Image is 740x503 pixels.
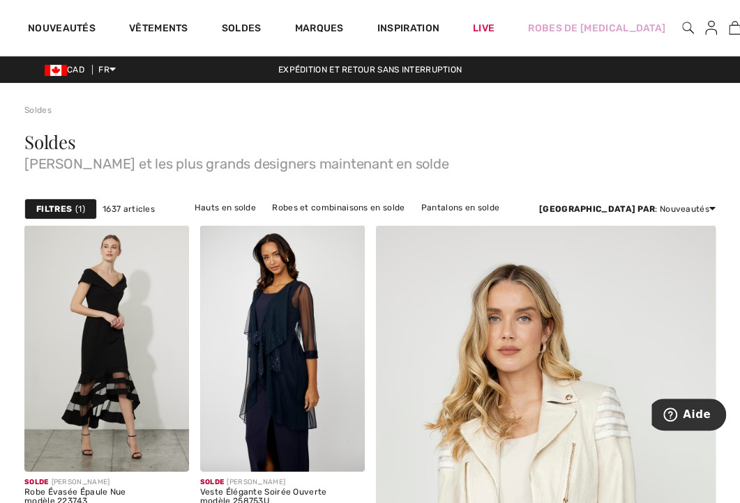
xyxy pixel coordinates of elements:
[103,203,155,215] span: 1637 articles
[183,217,308,235] a: Pulls et cardigans en solde
[129,22,188,37] a: Vêtements
[435,217,511,235] a: Jupes en solde
[45,65,90,75] span: CAD
[188,199,263,217] a: Hauts en solde
[200,478,225,486] span: Solde
[28,22,96,37] a: Nouveautés
[310,217,432,235] a: Vestes et blazers en solde
[651,398,726,433] iframe: Ouvre un widget dans lequel vous pouvez trouver plus d’informations
[682,20,694,36] img: recherche
[528,21,665,36] a: Robes de [MEDICAL_DATA]
[222,22,262,37] a: Soldes
[24,105,52,115] a: Soldes
[24,130,76,154] span: Soldes
[539,203,716,215] div: : Nouveautés
[694,20,728,37] a: Se connecter
[705,20,717,36] img: Mes infos
[75,203,85,215] span: 1
[36,203,72,215] strong: Filtres
[295,22,344,37] a: Marques
[24,225,189,472] img: Robe Évasée Épaule Nue modèle 223743. Noir
[473,21,494,36] a: Live
[98,65,116,75] span: FR
[24,477,189,488] div: [PERSON_NAME]
[265,199,411,217] a: Robes et combinaisons en solde
[200,225,365,472] img: Veste Élégante Soirée Ouverte modèle 258753U. Marine
[24,478,49,486] span: Solde
[377,22,439,37] span: Inspiration
[414,199,506,217] a: Pantalons en solde
[24,151,716,171] span: [PERSON_NAME] et les plus grands designers maintenant en solde
[45,65,67,76] img: Canadian Dollar
[200,477,365,488] div: [PERSON_NAME]
[539,204,655,214] strong: [GEOGRAPHIC_DATA] par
